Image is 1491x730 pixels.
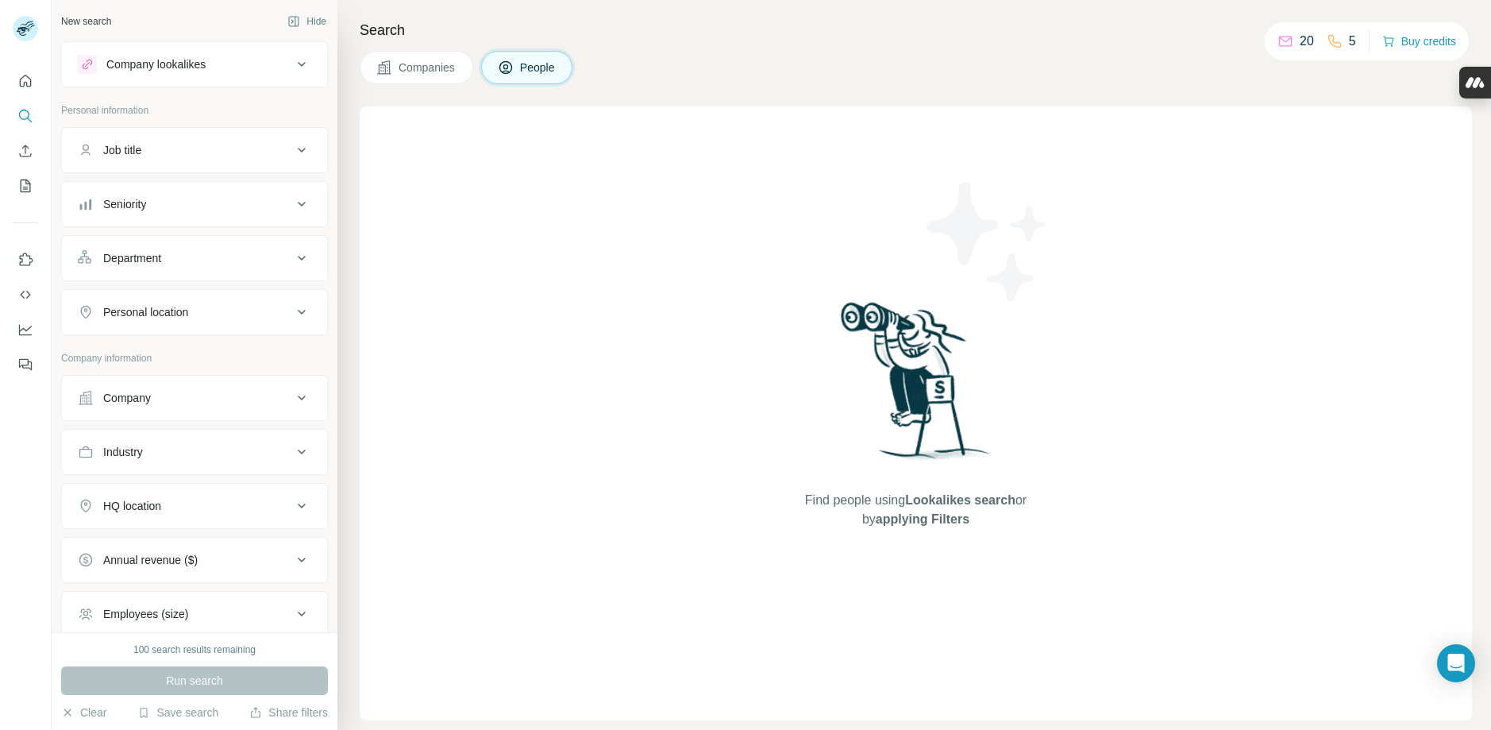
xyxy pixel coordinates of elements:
[13,245,38,274] button: Use Surfe on LinkedIn
[399,60,457,75] span: Companies
[61,14,111,29] div: New search
[62,433,327,471] button: Industry
[788,491,1042,529] span: Find people using or by
[103,304,188,320] div: Personal location
[62,185,327,223] button: Seniority
[360,19,1472,41] h4: Search
[103,444,143,460] div: Industry
[133,643,256,657] div: 100 search results remaining
[62,379,327,417] button: Company
[905,493,1015,507] span: Lookalikes search
[13,315,38,344] button: Dashboard
[106,56,206,72] div: Company lookalikes
[62,595,327,633] button: Employees (size)
[137,705,218,720] button: Save search
[13,102,38,130] button: Search
[834,298,999,475] img: Surfe Illustration - Woman searching with binoculars
[13,137,38,165] button: Enrich CSV
[876,512,969,526] span: applying Filters
[276,10,337,33] button: Hide
[62,541,327,579] button: Annual revenue ($)
[103,552,198,568] div: Annual revenue ($)
[1300,32,1314,51] p: 20
[520,60,557,75] span: People
[62,239,327,277] button: Department
[13,172,38,200] button: My lists
[13,350,38,379] button: Feedback
[1437,644,1475,682] div: Open Intercom Messenger
[1382,30,1456,52] button: Buy credits
[62,487,327,525] button: HQ location
[1349,32,1356,51] p: 5
[103,196,146,212] div: Seniority
[249,705,328,720] button: Share filters
[13,67,38,95] button: Quick start
[916,170,1059,313] img: Surfe Illustration - Stars
[61,351,328,365] p: Company information
[13,280,38,309] button: Use Surfe API
[103,390,151,406] div: Company
[62,293,327,331] button: Personal location
[61,103,328,118] p: Personal information
[62,131,327,169] button: Job title
[103,142,141,158] div: Job title
[62,45,327,83] button: Company lookalikes
[103,498,161,514] div: HQ location
[103,250,161,266] div: Department
[61,705,106,720] button: Clear
[103,606,188,622] div: Employees (size)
